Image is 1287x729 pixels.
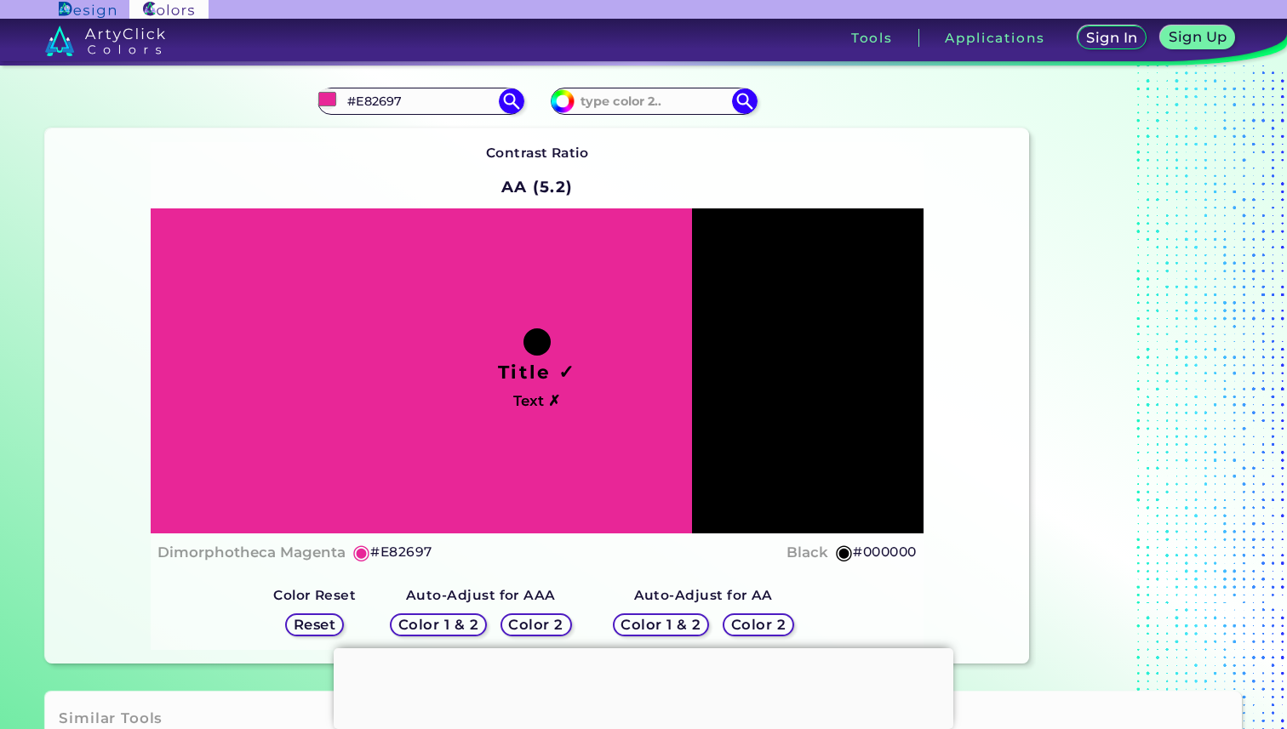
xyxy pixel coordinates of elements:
h4: Black [786,540,828,565]
a: Sign Up [1160,26,1235,49]
h5: Sign Up [1169,30,1227,43]
strong: Contrast Ratio [486,145,589,161]
strong: Auto-Adjust for AA [634,587,773,603]
iframe: Advertisement [1036,34,1249,670]
h5: Color 2 [731,618,786,631]
h2: AA (5.2) [494,168,581,205]
h3: Similar Tools [59,709,163,729]
img: ArtyClick Design logo [59,2,116,18]
h5: Sign In [1086,31,1137,44]
h5: #E82697 [370,541,432,563]
h5: ◉ [352,542,371,562]
strong: Color Reset [273,587,356,603]
strong: Auto-Adjust for AAA [406,587,556,603]
h3: Applications [945,31,1044,44]
h5: Color 1 & 2 [621,618,701,631]
img: logo_artyclick_colors_white.svg [45,26,165,56]
h4: Text ✗ [513,389,560,413]
h5: Color 1 & 2 [398,618,478,631]
h3: Tools [851,31,893,44]
h5: #000000 [853,541,916,563]
a: Sign In [1078,26,1147,49]
h1: Title ✓ [498,359,576,384]
h5: Color 2 [508,618,563,631]
img: icon search [499,88,524,114]
img: icon search [732,88,758,114]
h5: Reset [294,618,335,631]
h4: Dimorphotheca Magenta [157,540,346,565]
iframe: Advertisement [334,648,953,725]
input: type color 1.. [341,89,500,112]
input: type color 2.. [575,89,733,112]
h5: ◉ [835,542,854,562]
